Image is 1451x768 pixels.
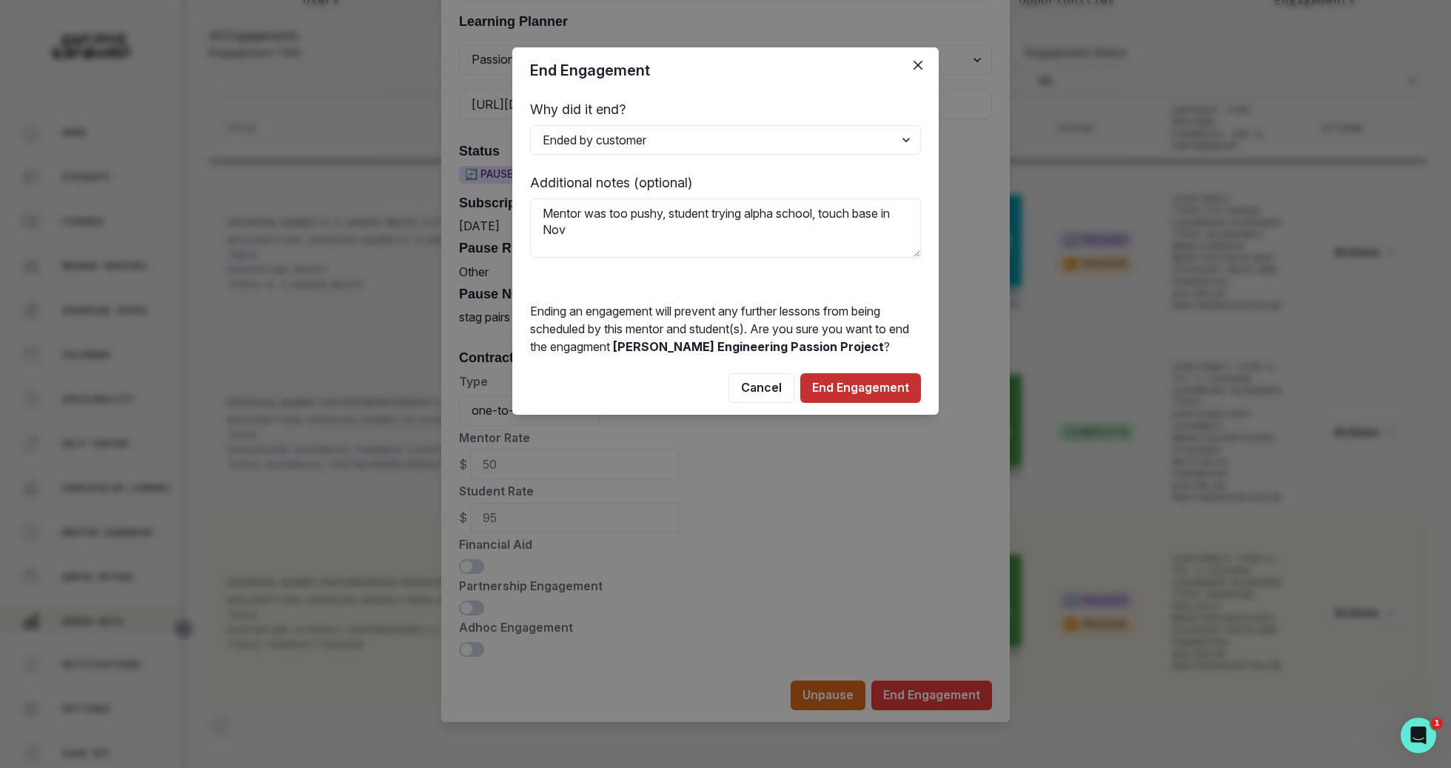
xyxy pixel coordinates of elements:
[530,173,921,193] p: Additional notes (optional)
[728,373,794,403] button: Cancel
[800,373,921,403] button: End Engagement
[1431,718,1443,729] span: 1
[884,339,890,354] span: ?
[530,99,921,119] p: Why did it end?
[512,47,939,93] header: End Engagement
[906,53,930,77] button: Close
[530,304,909,354] span: Ending an engagement will prevent any further lessons from being scheduled by this mentor and stu...
[613,339,884,354] span: [PERSON_NAME] Engineering Passion Project
[1401,718,1436,753] iframe: Intercom live chat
